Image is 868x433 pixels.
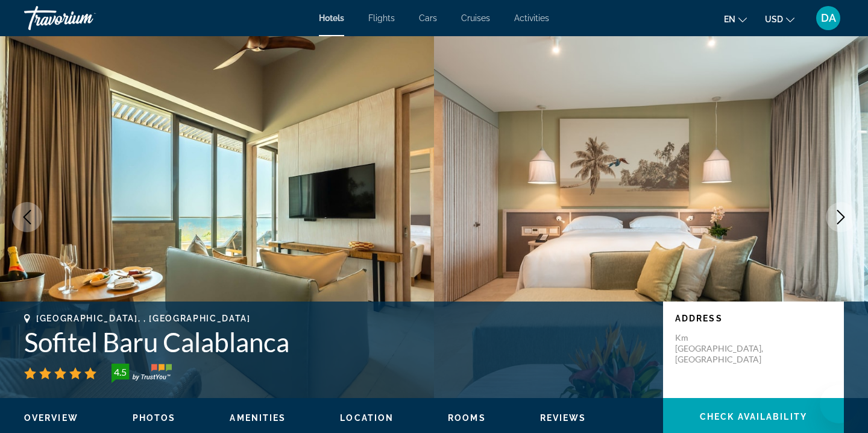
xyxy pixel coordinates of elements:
span: en [724,14,735,24]
button: Location [340,412,394,423]
p: Km [GEOGRAPHIC_DATA], [GEOGRAPHIC_DATA] [675,332,772,365]
button: Amenities [230,412,286,423]
span: Location [340,413,394,423]
a: Flights [368,13,395,23]
div: 4.5 [108,365,132,379]
a: Activities [514,13,549,23]
button: Previous image [12,202,42,232]
a: Cars [419,13,437,23]
button: Rooms [448,412,486,423]
span: Check Availability [700,412,807,422]
span: Overview [24,413,78,423]
span: USD [765,14,783,24]
a: Travorium [24,2,145,34]
span: [GEOGRAPHIC_DATA], , [GEOGRAPHIC_DATA] [36,314,251,323]
button: Change currency [765,10,794,28]
span: Rooms [448,413,486,423]
iframe: Button to launch messaging window [820,385,858,423]
p: Address [675,314,832,323]
button: User Menu [813,5,844,31]
a: Cruises [461,13,490,23]
button: Change language [724,10,747,28]
button: Overview [24,412,78,423]
img: trustyou-badge-hor.svg [112,364,172,383]
button: Reviews [540,412,587,423]
span: DA [821,12,836,24]
span: Reviews [540,413,587,423]
span: Photos [133,413,176,423]
button: Photos [133,412,176,423]
button: Next image [826,202,856,232]
a: Hotels [319,13,344,23]
h1: Sofitel Baru Calablanca [24,326,651,358]
span: Amenities [230,413,286,423]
